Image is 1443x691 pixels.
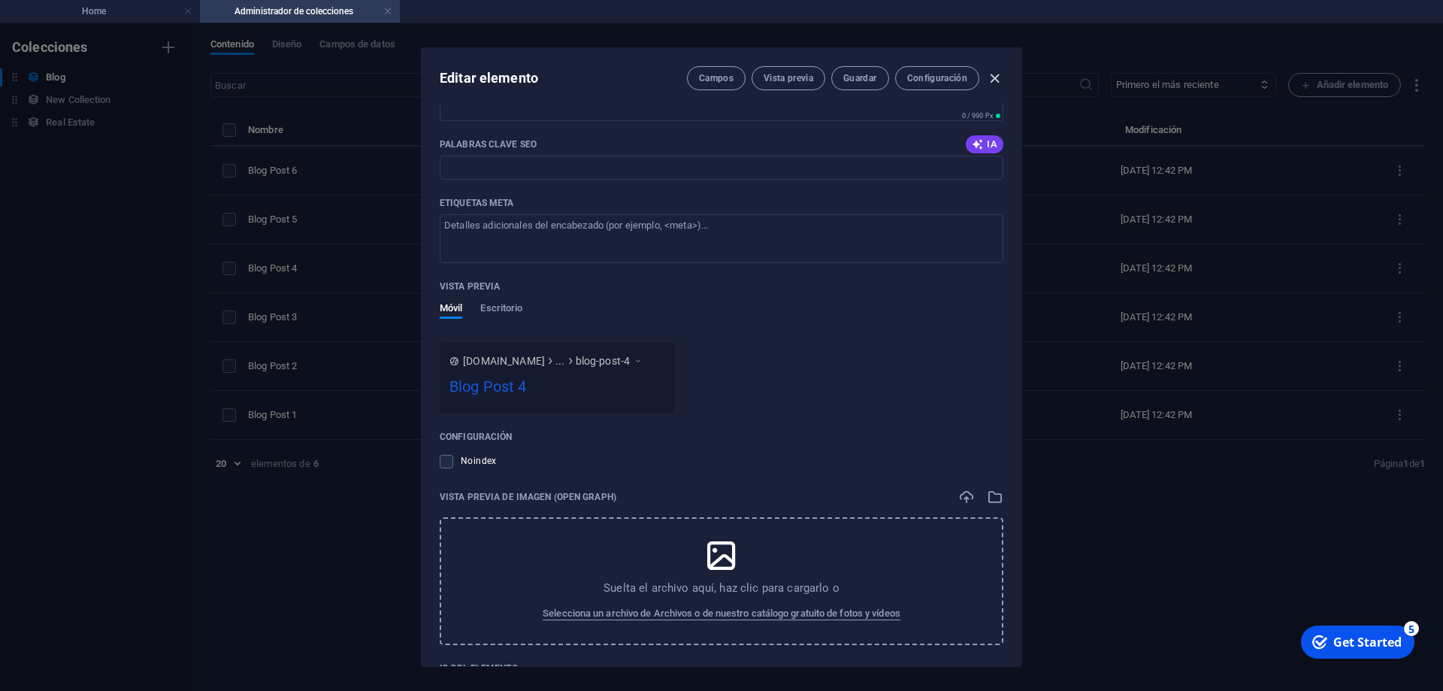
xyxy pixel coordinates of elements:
button: Campos [687,66,746,90]
span: Configuración [907,72,967,84]
p: Introduce aquí el código HTML que se incluirá en las etiquetas <head> de tu sitio web. Ten en cue... [440,197,514,209]
p: Configuración [440,431,512,443]
span: 0 / 990 Px [962,112,993,120]
span: Vista previa [764,72,813,84]
p: Palabras clave SEO [440,138,537,150]
span: ... [555,353,564,368]
div: Blog Post 4 [449,375,664,405]
button: IA [966,135,1003,153]
span: IA [972,138,997,150]
span: Longitud de píxeles calculada en los resultados de búsqueda [959,111,1003,121]
p: Vista previa de imagen (Open Graph) [440,491,616,503]
button: Configuración [895,66,979,90]
span: Guardar [843,72,876,84]
h2: Editar elemento [440,69,538,87]
button: Guardar [831,66,888,90]
span: blog-post-4 [576,353,631,368]
p: ID del elemento [440,662,518,674]
button: Selecciona un archivo de Archivos o de nuestro catálogo gratuito de fotos y vídeos [539,602,904,626]
button: Vista previa [752,66,825,90]
i: Selecciona una imagen del administrador de archivos o del catálogo [987,489,1003,505]
div: 5 [111,2,126,17]
div: Vista previa [440,302,522,331]
span: [DOMAIN_NAME] [463,353,545,368]
span: Escritorio [480,299,522,320]
p: Vista previa de tu página en los resultados de búsqueda [440,280,500,292]
span: Selecciona un archivo de Archivos o de nuestro catálogo gratuito de fotos y vídeos [543,605,900,623]
h4: Administrador de colecciones [200,3,400,20]
p: Suelta el archivo aquí, haz clic para cargarlo o [604,580,839,596]
span: Indica a los buscadores que no incluyan esta página en los resultados de búsqueda. [461,456,497,466]
span: Móvil [440,299,462,320]
span: Campos [699,72,734,84]
div: Get Started [41,14,109,31]
div: Get Started 5 items remaining, 0% complete [8,6,122,39]
textarea: Etiquetas meta [440,214,1003,263]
